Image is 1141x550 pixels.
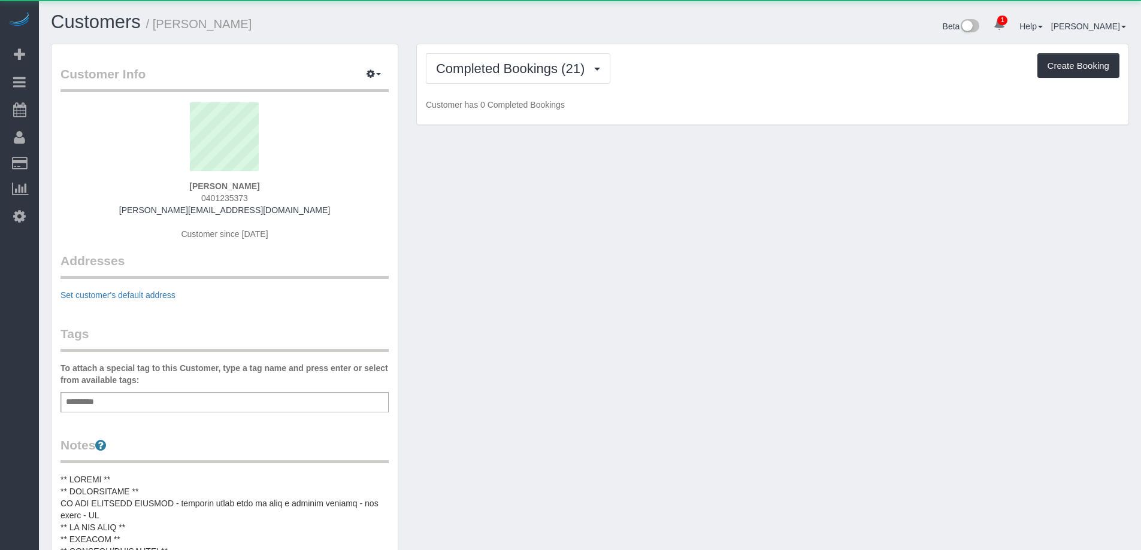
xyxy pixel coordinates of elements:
legend: Tags [60,325,389,352]
span: 0401235373 [201,193,248,203]
a: [PERSON_NAME] [1051,22,1126,31]
button: Completed Bookings (21) [426,53,610,84]
span: 1 [997,16,1007,25]
a: Set customer's default address [60,290,175,300]
legend: Customer Info [60,65,389,92]
a: [PERSON_NAME][EMAIL_ADDRESS][DOMAIN_NAME] [119,205,330,215]
span: Completed Bookings (21) [436,61,591,76]
a: Help [1019,22,1043,31]
img: New interface [960,19,979,35]
legend: Notes [60,436,389,463]
button: Create Booking [1037,53,1119,78]
span: Customer since [DATE] [181,229,268,239]
a: 1 [988,12,1011,38]
label: To attach a special tag to this Customer, type a tag name and press enter or select from availabl... [60,362,389,386]
small: / [PERSON_NAME] [146,17,252,31]
a: Customers [51,11,141,32]
img: Automaid Logo [7,12,31,29]
strong: [PERSON_NAME] [189,181,259,191]
a: Beta [943,22,980,31]
p: Customer has 0 Completed Bookings [426,99,1119,111]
